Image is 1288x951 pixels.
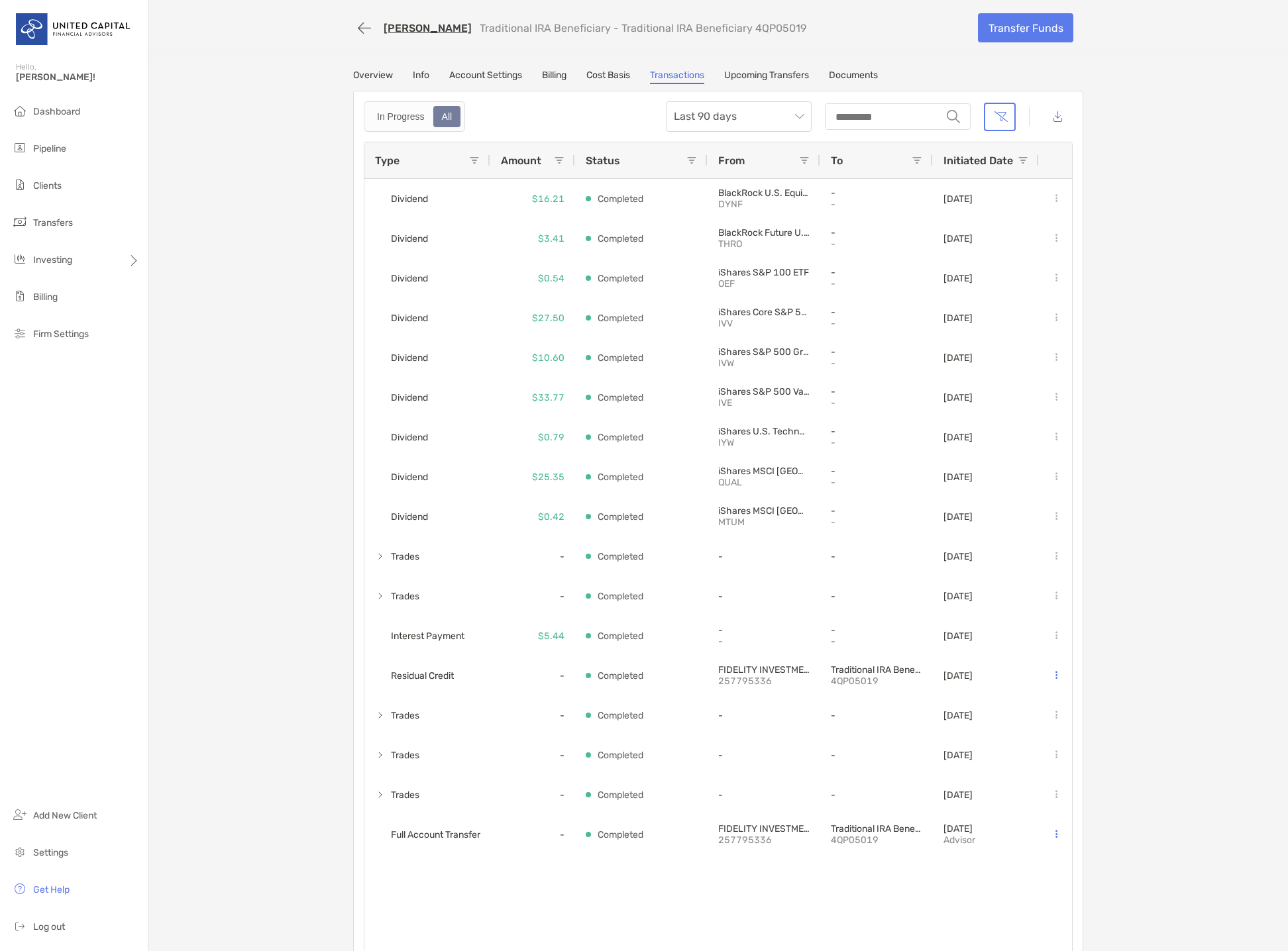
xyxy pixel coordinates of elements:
[391,188,428,210] span: Dividend
[831,625,922,636] p: -
[718,267,810,278] p: iShares S&P 100 ETF
[943,193,973,205] p: [DATE]
[12,288,28,304] img: billing icon
[943,472,973,483] p: [DATE]
[598,310,643,326] p: Completed
[12,251,28,267] img: investing icon
[831,358,922,369] p: -
[718,789,810,801] p: -
[674,102,804,131] span: Last 90 days
[490,775,575,815] div: -
[831,437,922,448] p: -
[831,517,922,528] p: -
[718,346,810,358] p: iShares S&P 500 Growth ETF
[831,676,922,687] p: 4QP05019
[718,227,810,238] p: BlackRock Future U.S. Themes ETF
[831,591,922,602] p: -
[598,230,643,247] p: Completed
[391,784,419,806] span: Trades
[12,881,28,897] img: get-help icon
[831,505,922,517] p: -
[831,636,922,647] p: -
[370,107,432,126] div: In Progress
[718,397,810,409] p: IVE
[598,509,643,525] p: Completed
[831,187,922,199] p: -
[391,268,428,289] span: Dividend
[718,238,810,250] p: THRO
[391,347,428,369] span: Dividend
[718,154,745,167] span: From
[718,710,810,721] p: -
[12,325,28,341] img: firm-settings icon
[364,101,465,132] div: segmented control
[718,278,810,289] p: OEF
[384,22,472,34] a: [PERSON_NAME]
[943,630,973,642] p: [DATE]
[598,787,643,803] p: Completed
[598,588,643,605] p: Completed
[16,72,140,83] span: [PERSON_NAME]!
[598,628,643,644] p: Completed
[12,807,28,823] img: add_new_client icon
[33,847,68,858] span: Settings
[718,664,810,676] p: FIDELITY INVESTMENTS
[718,437,810,448] p: IYW
[12,844,28,860] img: settings icon
[391,585,419,607] span: Trades
[538,429,564,446] p: $0.79
[532,310,564,326] p: $27.50
[532,350,564,366] p: $10.60
[718,676,810,687] p: 257795336
[831,386,922,397] p: -
[598,191,643,207] p: Completed
[532,191,564,207] p: $16.21
[449,70,522,84] a: Account Settings
[33,217,73,228] span: Transfers
[943,551,973,562] p: [DATE]
[490,576,575,616] div: -
[943,273,973,284] p: [DATE]
[978,13,1073,42] a: Transfer Funds
[33,884,70,895] span: Get Help
[598,469,643,485] p: Completed
[532,389,564,406] p: $33.77
[943,789,973,801] p: [DATE]
[718,591,810,602] p: -
[829,70,878,84] a: Documents
[650,70,704,84] a: Transactions
[33,106,80,117] span: Dashboard
[984,103,1016,131] button: Clear filters
[831,267,922,278] p: -
[391,466,428,488] span: Dividend
[353,70,393,84] a: Overview
[391,426,428,448] span: Dividend
[391,744,419,766] span: Trades
[375,154,400,167] span: Type
[391,705,419,726] span: Trades
[831,466,922,477] p: -
[598,270,643,287] p: Completed
[33,921,65,932] span: Log out
[490,536,575,576] div: -
[538,230,564,247] p: $3.41
[831,227,922,238] p: -
[947,110,960,123] img: input icon
[598,429,643,446] p: Completed
[831,154,843,167] span: To
[718,307,810,318] p: iShares Core S&P 500 ETF
[943,313,973,324] p: [DATE]
[12,177,28,193] img: clients icon
[435,107,460,126] div: All
[16,5,132,53] img: United Capital Logo
[598,707,643,724] p: Completed
[12,103,28,119] img: dashboard icon
[718,426,810,437] p: iShares U.S. Technology ETF
[12,214,28,230] img: transfers icon
[391,665,454,687] span: Residual Credit
[598,548,643,565] p: Completed
[391,307,428,329] span: Dividend
[943,834,975,846] p: advisor
[943,511,973,523] p: [DATE]
[33,810,97,821] span: Add New Client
